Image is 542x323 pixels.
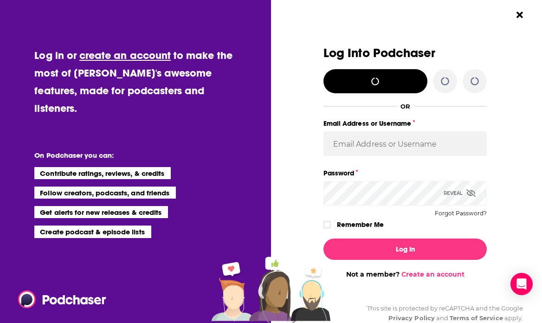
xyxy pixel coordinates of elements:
[34,206,168,218] li: Get alerts for new releases & credits
[435,210,487,217] button: Forgot Password?
[400,103,410,110] div: OR
[34,226,151,238] li: Create podcast & episode lists
[34,151,220,160] li: On Podchaser you can:
[444,181,476,206] div: Reveal
[323,239,487,260] button: Log In
[401,270,465,278] a: Create an account
[18,291,107,308] img: Podchaser - Follow, Share and Rate Podcasts
[323,167,487,179] label: Password
[360,304,523,323] div: This site is protected by reCAPTCHA and the Google and apply.
[34,167,171,179] li: Contribute ratings, reviews, & credits
[450,314,503,322] a: Terms of Service
[511,6,529,24] button: Close Button
[337,219,384,231] label: Remember Me
[388,314,435,322] a: Privacy Policy
[18,291,100,308] a: Podchaser - Follow, Share and Rate Podcasts
[323,270,487,278] div: Not a member?
[323,46,487,60] h3: Log Into Podchaser
[79,49,171,62] a: create an account
[34,187,176,199] li: Follow creators, podcasts, and friends
[323,131,487,156] input: Email Address or Username
[323,117,487,129] label: Email Address or Username
[510,273,533,295] div: Open Intercom Messenger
